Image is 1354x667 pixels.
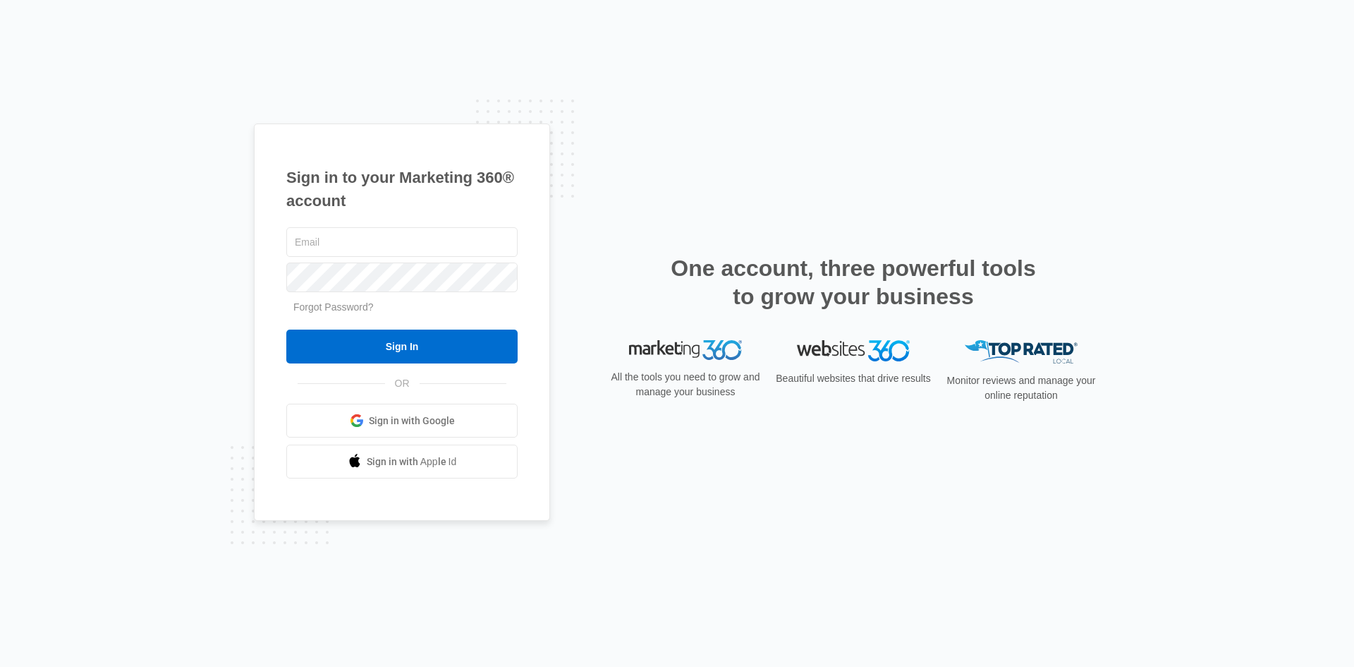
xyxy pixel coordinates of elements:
[385,376,420,391] span: OR
[606,370,764,399] p: All the tools you need to grow and manage your business
[369,414,455,428] span: Sign in with Google
[367,455,457,469] span: Sign in with Apple Id
[942,373,1100,403] p: Monitor reviews and manage your online reputation
[286,166,518,212] h1: Sign in to your Marketing 360® account
[629,340,742,360] img: Marketing 360
[286,404,518,438] a: Sign in with Google
[293,301,374,313] a: Forgot Password?
[797,340,910,361] img: Websites 360
[666,254,1040,311] h2: One account, three powerful tools to grow your business
[774,371,932,386] p: Beautiful websites that drive results
[286,445,518,479] a: Sign in with Apple Id
[286,330,518,363] input: Sign In
[286,227,518,257] input: Email
[965,340,1078,363] img: Top Rated Local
